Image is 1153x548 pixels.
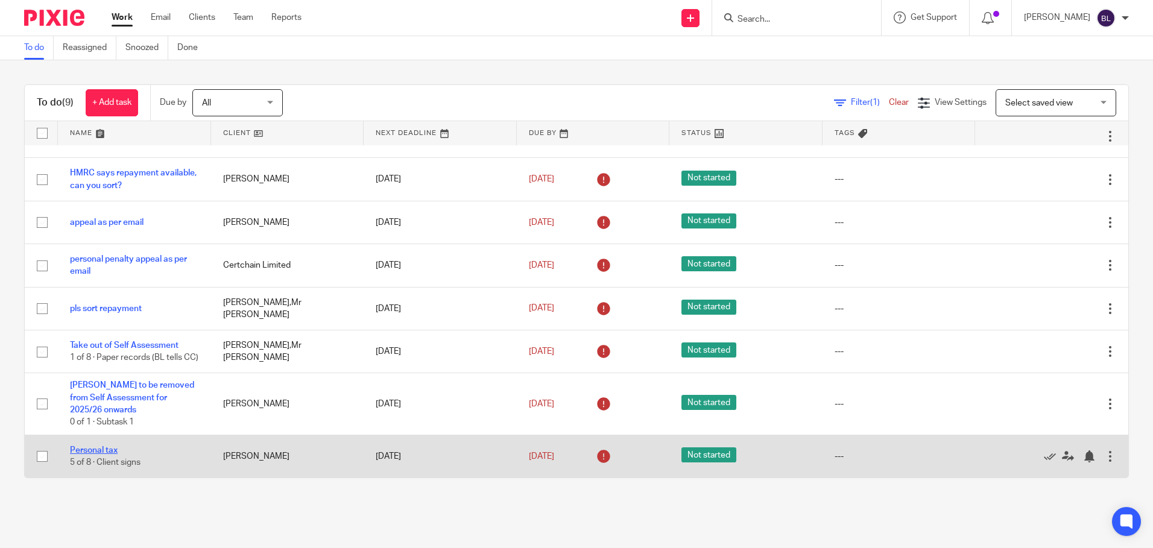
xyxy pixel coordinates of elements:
[364,201,517,244] td: [DATE]
[835,216,964,228] div: ---
[1044,450,1062,462] a: Mark as done
[177,36,207,60] a: Done
[529,218,554,227] span: [DATE]
[37,96,74,109] h1: To do
[835,173,964,185] div: ---
[835,398,964,410] div: ---
[889,98,909,107] a: Clear
[70,446,118,455] a: Personal tax
[70,169,197,189] a: HMRC says repayment available, can you sort?
[70,418,134,427] span: 0 of 1 · Subtask 1
[935,98,987,107] span: View Settings
[364,330,517,373] td: [DATE]
[211,373,364,435] td: [PERSON_NAME]
[529,261,554,269] span: [DATE]
[70,353,198,362] span: 1 of 8 · Paper records (BL tells CC)
[24,10,84,26] img: Pixie
[189,11,215,24] a: Clients
[151,11,171,24] a: Email
[62,98,74,107] span: (9)
[63,36,116,60] a: Reassigned
[86,89,138,116] a: + Add task
[70,255,187,276] a: personal penalty appeal as per email
[851,98,889,107] span: Filter
[364,435,517,477] td: [DATE]
[70,218,144,227] a: appeal as per email
[160,96,186,109] p: Due by
[736,14,845,25] input: Search
[870,98,880,107] span: (1)
[835,130,855,136] span: Tags
[70,381,194,414] a: [PERSON_NAME] to be removed from Self Assessment for 2025/26 onwards
[681,447,736,462] span: Not started
[364,287,517,330] td: [DATE]
[112,11,133,24] a: Work
[835,345,964,357] div: ---
[70,304,142,313] a: pls sort repayment
[211,330,364,373] td: [PERSON_NAME],Mr [PERSON_NAME]
[364,158,517,201] td: [DATE]
[681,171,736,186] span: Not started
[211,244,364,287] td: Certchain Limited
[1096,8,1116,28] img: svg%3E
[24,36,54,60] a: To do
[681,395,736,410] span: Not started
[681,256,736,271] span: Not started
[835,259,964,271] div: ---
[211,435,364,477] td: [PERSON_NAME]
[529,452,554,461] span: [DATE]
[70,458,141,467] span: 5 of 8 · Client signs
[835,303,964,315] div: ---
[529,304,554,313] span: [DATE]
[1024,11,1090,24] p: [PERSON_NAME]
[271,11,302,24] a: Reports
[211,158,364,201] td: [PERSON_NAME]
[125,36,168,60] a: Snoozed
[202,99,211,107] span: All
[529,175,554,183] span: [DATE]
[681,300,736,315] span: Not started
[1005,99,1073,107] span: Select saved view
[529,347,554,356] span: [DATE]
[529,400,554,408] span: [DATE]
[364,244,517,287] td: [DATE]
[70,341,178,350] a: Take out of Self Assessment
[835,450,964,462] div: ---
[233,11,253,24] a: Team
[911,13,957,22] span: Get Support
[681,213,736,228] span: Not started
[364,373,517,435] td: [DATE]
[211,287,364,330] td: [PERSON_NAME],Mr [PERSON_NAME]
[211,201,364,244] td: [PERSON_NAME]
[681,342,736,357] span: Not started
